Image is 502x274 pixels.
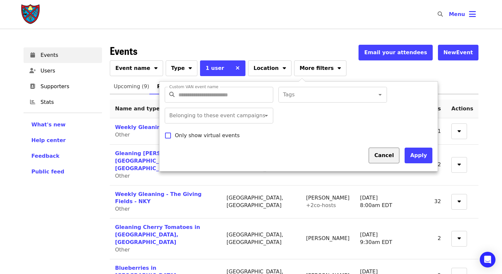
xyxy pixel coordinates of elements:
[369,148,399,163] button: Cancel
[376,90,385,99] button: Open
[405,148,432,163] button: Apply
[169,91,175,98] i: search icon
[262,111,271,120] button: Open
[178,87,271,103] input: Custom VAN event name
[175,132,240,139] span: Only show virtual events
[480,252,495,267] div: Open Intercom Messenger
[169,85,218,89] label: Custom VAN event name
